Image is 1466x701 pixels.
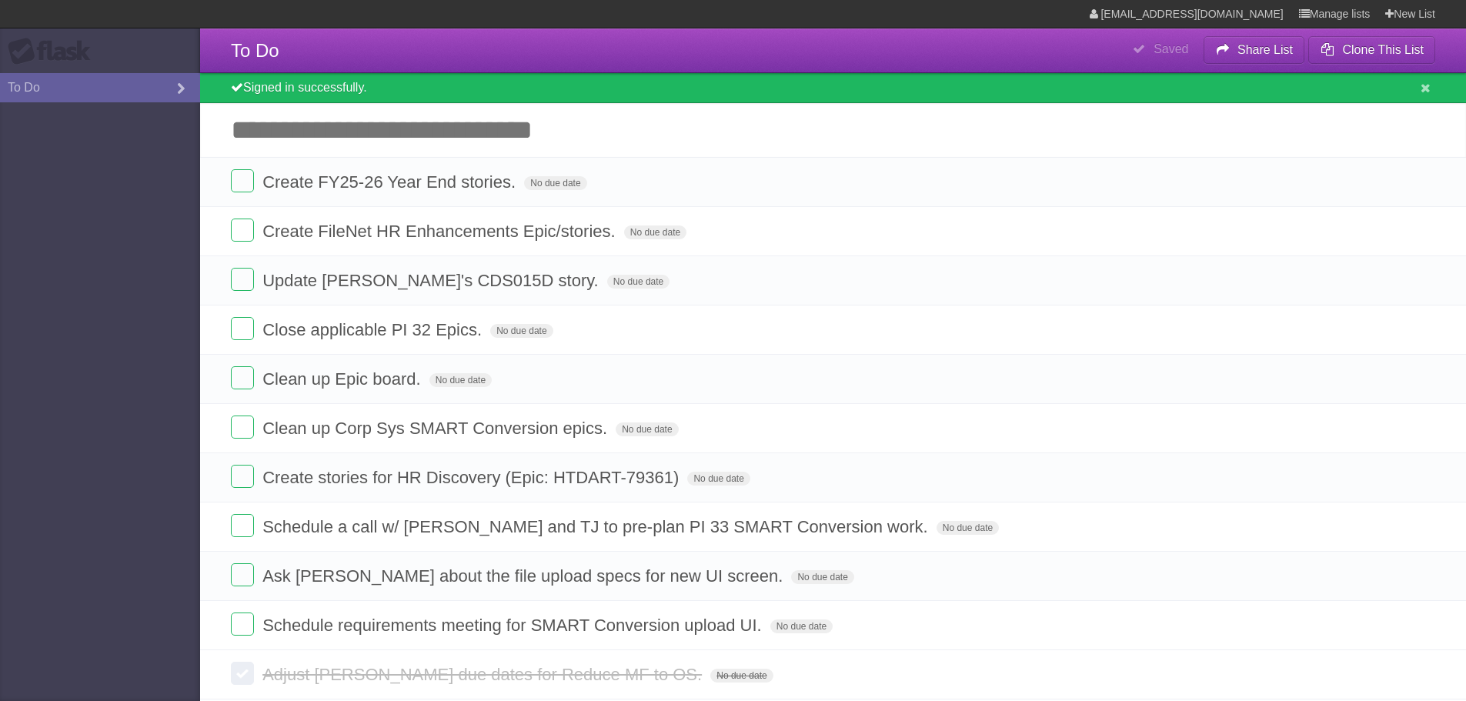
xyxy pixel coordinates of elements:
[262,517,932,536] span: Schedule a call w/ [PERSON_NAME] and TJ to pre-plan PI 33 SMART Conversion work.
[791,570,853,584] span: No due date
[231,317,254,340] label: Done
[231,219,254,242] label: Done
[262,172,519,192] span: Create FY25-26 Year End stories.
[262,616,766,635] span: Schedule requirements meeting for SMART Conversion upload UI.
[231,169,254,192] label: Done
[231,563,254,586] label: Done
[262,419,611,438] span: Clean up Corp Sys SMART Conversion epics.
[262,222,619,241] span: Create FileNet HR Enhancements Epic/stories.
[262,665,706,684] span: Adjust [PERSON_NAME] due dates for Reduce MF to OS.
[231,662,254,685] label: Done
[624,225,686,239] span: No due date
[231,416,254,439] label: Done
[231,514,254,537] label: Done
[687,472,750,486] span: No due date
[200,73,1466,103] div: Signed in successfully.
[524,176,586,190] span: No due date
[607,275,670,289] span: No due date
[1308,36,1435,64] button: Clone This List
[262,320,486,339] span: Close applicable PI 32 Epics.
[231,366,254,389] label: Done
[1342,43,1424,56] b: Clone This List
[8,38,100,65] div: Flask
[262,468,683,487] span: Create stories for HR Discovery (Epic: HTDART-79361)
[937,521,999,535] span: No due date
[429,373,492,387] span: No due date
[1154,42,1188,55] b: Saved
[231,40,279,61] span: To Do
[262,271,603,290] span: Update [PERSON_NAME]'s CDS015D story.
[710,669,773,683] span: No due date
[490,324,553,338] span: No due date
[770,619,833,633] span: No due date
[231,465,254,488] label: Done
[616,422,678,436] span: No due date
[231,268,254,291] label: Done
[231,613,254,636] label: Done
[262,369,424,389] span: Clean up Epic board.
[262,566,786,586] span: Ask [PERSON_NAME] about the file upload specs for new UI screen.
[1204,36,1305,64] button: Share List
[1237,43,1293,56] b: Share List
